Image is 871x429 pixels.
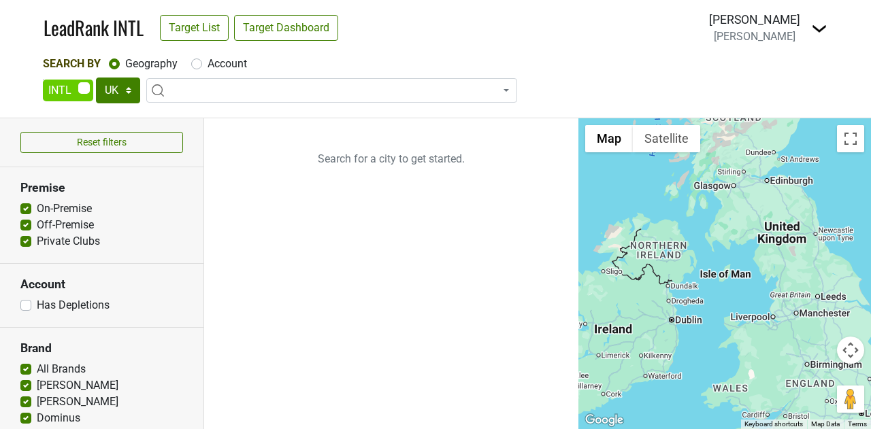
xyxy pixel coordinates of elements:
[837,337,864,364] button: Map camera controls
[744,419,803,429] button: Keyboard shortcuts
[811,20,827,37] img: Dropdown Menu
[37,410,80,426] label: Dominus
[37,233,100,250] label: Private Clubs
[582,411,627,429] img: Google
[585,125,633,152] button: Show street map
[125,56,178,72] label: Geography
[714,30,795,43] span: [PERSON_NAME]
[208,56,247,72] label: Account
[20,132,183,153] button: Reset filters
[837,385,864,413] button: Drag Pegman onto the map to open Street View
[37,297,110,313] label: Has Depletions
[848,420,867,428] a: Terms (opens in new tab)
[582,411,627,429] a: Open this area in Google Maps (opens a new window)
[633,125,700,152] button: Show satellite imagery
[837,125,864,152] button: Toggle fullscreen view
[20,277,183,292] h3: Account
[37,361,86,377] label: All Brands
[204,118,578,200] p: Search for a city to get started.
[43,57,101,70] span: Search By
[234,15,338,41] a: Target Dashboard
[811,419,840,429] button: Map Data
[37,201,92,217] label: On-Premise
[44,14,144,42] a: LeadRank INTL
[20,181,183,195] h3: Premise
[20,341,183,356] h3: Brand
[709,11,800,29] div: [PERSON_NAME]
[37,217,94,233] label: Off-Premise
[160,15,229,41] a: Target List
[37,394,118,410] label: [PERSON_NAME]
[37,377,118,394] label: [PERSON_NAME]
